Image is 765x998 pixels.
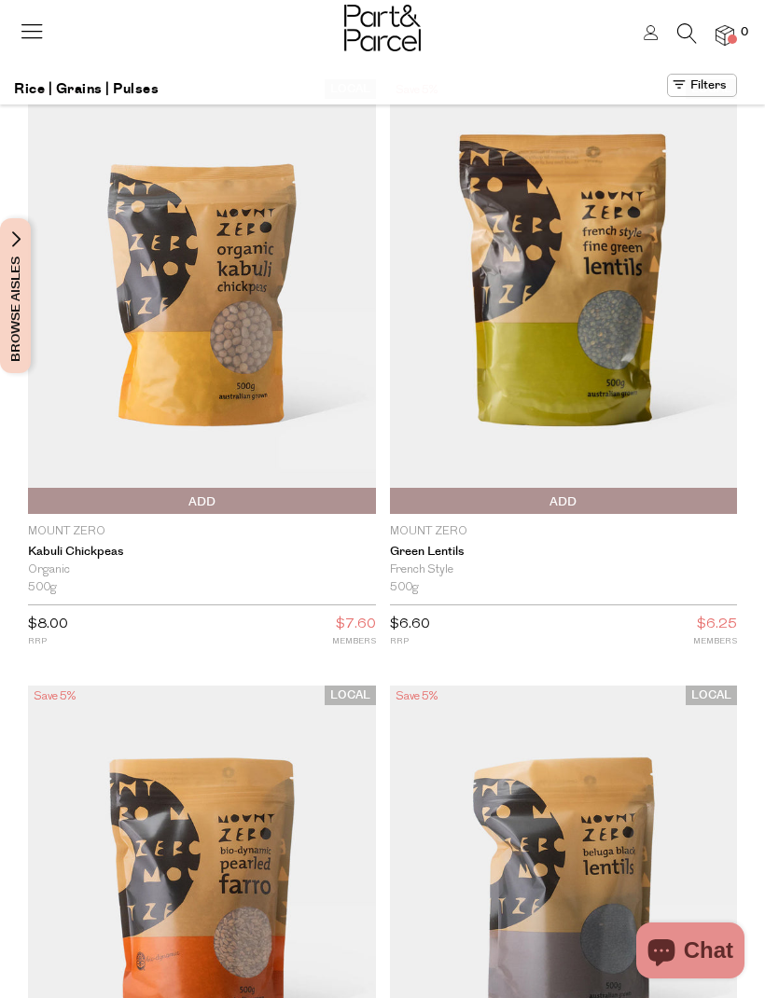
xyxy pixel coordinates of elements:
[28,561,376,579] div: Organic
[390,561,738,579] div: French Style
[28,634,68,648] small: RRP
[686,686,737,705] span: LOCAL
[716,25,734,45] a: 0
[390,545,738,560] a: Green Lentils
[390,617,430,631] span: $6.60
[631,922,750,983] inbox-online-store-chat: Shopify online store chat
[28,686,81,708] div: Save 5%
[390,79,738,514] img: Green Lentils
[28,488,376,514] button: Add To Parcel
[344,5,421,51] img: Part&Parcel
[390,523,738,540] p: Mount Zero
[390,634,430,648] small: RRP
[332,634,376,648] small: MEMBERS
[325,686,376,705] span: LOCAL
[693,634,737,648] small: MEMBERS
[28,545,376,560] a: Kabuli Chickpeas
[390,579,419,597] span: 500g
[28,91,376,501] img: Kabuli Chickpeas
[390,686,443,708] div: Save 5%
[736,24,753,41] span: 0
[6,218,26,373] span: Browse Aisles
[28,617,68,631] span: $8.00
[28,523,376,540] p: Mount Zero
[14,74,159,104] h1: Rice | Grains | Pulses
[697,613,737,637] span: $6.25
[336,613,376,637] span: $7.60
[28,579,57,597] span: 500g
[390,488,738,514] button: Add To Parcel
